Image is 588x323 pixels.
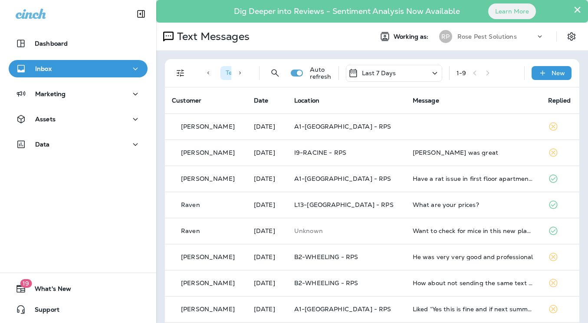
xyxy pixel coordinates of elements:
button: Inbox [9,60,148,77]
span: Message [413,97,439,104]
button: Dashboard [9,35,148,52]
div: RP [439,30,452,43]
span: Replied [548,97,571,104]
p: New [552,70,565,77]
span: B2-WHEELING - RPS [294,279,358,287]
div: Have a rat issue in first floor apartment at 1928 W Huron. I have an account - Megan Everett. I’d... [413,175,534,182]
p: [PERSON_NAME] [181,253,235,260]
p: Inbox [35,65,52,72]
span: A1-[GEOGRAPHIC_DATA] - RPS [294,123,391,130]
div: How about not sending the same text 6 times? [413,280,534,286]
p: Assets [35,116,56,123]
p: Text Messages [174,30,250,43]
span: A1-[GEOGRAPHIC_DATA] - RPS [294,175,391,183]
div: Liked “Yes this is fine and if next summer you want to get maintenance started, we can get that s... [413,306,534,313]
button: 19What's New [9,280,148,297]
span: B2-WHEELING - RPS [294,253,358,261]
div: Want to check for mice in this new plane I moved in [413,227,534,234]
span: Text Direction : Incoming [226,69,295,77]
button: Collapse Sidebar [129,5,153,23]
p: Oct 3, 2025 01:03 PM [254,149,280,156]
div: Donald was great [413,149,534,156]
p: [PERSON_NAME] [181,149,235,156]
button: Close [573,3,581,17]
div: 1 - 9 [457,70,466,77]
p: [PERSON_NAME] [181,123,235,130]
p: Auto refresh [310,66,332,80]
span: I9-RACINE - RPS [294,149,346,157]
button: Search Messages [266,64,284,82]
p: [PERSON_NAME] [181,306,235,313]
p: [PERSON_NAME] [181,280,235,286]
p: This customer does not have a last location and the phone number they messaged is not assigned to... [294,227,399,234]
span: What's New [26,285,71,296]
button: Assets [9,110,148,128]
span: Support [26,306,59,316]
span: 19 [20,279,32,288]
div: He was very very good and professional [413,253,534,260]
p: Raven [181,201,200,208]
p: Last 7 Days [362,70,396,77]
div: Text Direction:Incoming [220,66,309,80]
p: Dashboard [35,40,68,47]
span: Location [294,97,319,104]
p: Oct 5, 2025 06:16 AM [254,123,280,130]
p: Oct 1, 2025 10:47 AM [254,306,280,313]
p: Oct 1, 2025 04:26 PM [254,280,280,286]
button: Data [9,136,148,153]
span: Date [254,97,269,104]
p: Raven [181,227,200,234]
button: Marketing [9,85,148,103]
button: Settings [564,29,579,44]
p: Dig Deeper into Reviews - Sentiment Analysis Now Available [209,10,485,13]
p: Marketing [35,90,66,97]
span: Working as: [394,33,430,40]
p: Oct 2, 2025 12:31 PM [254,175,280,182]
span: L13-[GEOGRAPHIC_DATA] - RPS [294,201,394,209]
p: Oct 1, 2025 04:38 PM [254,253,280,260]
span: Customer [172,97,201,104]
p: Data [35,141,50,148]
p: Oct 2, 2025 07:43 AM [254,201,280,208]
p: Oct 2, 2025 01:20 AM [254,227,280,234]
div: What are your prices? [413,201,534,208]
button: Support [9,301,148,318]
p: Rose Pest Solutions [457,33,517,40]
button: Learn More [488,3,536,19]
p: [PERSON_NAME] [181,175,235,182]
span: A1-[GEOGRAPHIC_DATA] - RPS [294,305,391,313]
button: Filters [172,64,189,82]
